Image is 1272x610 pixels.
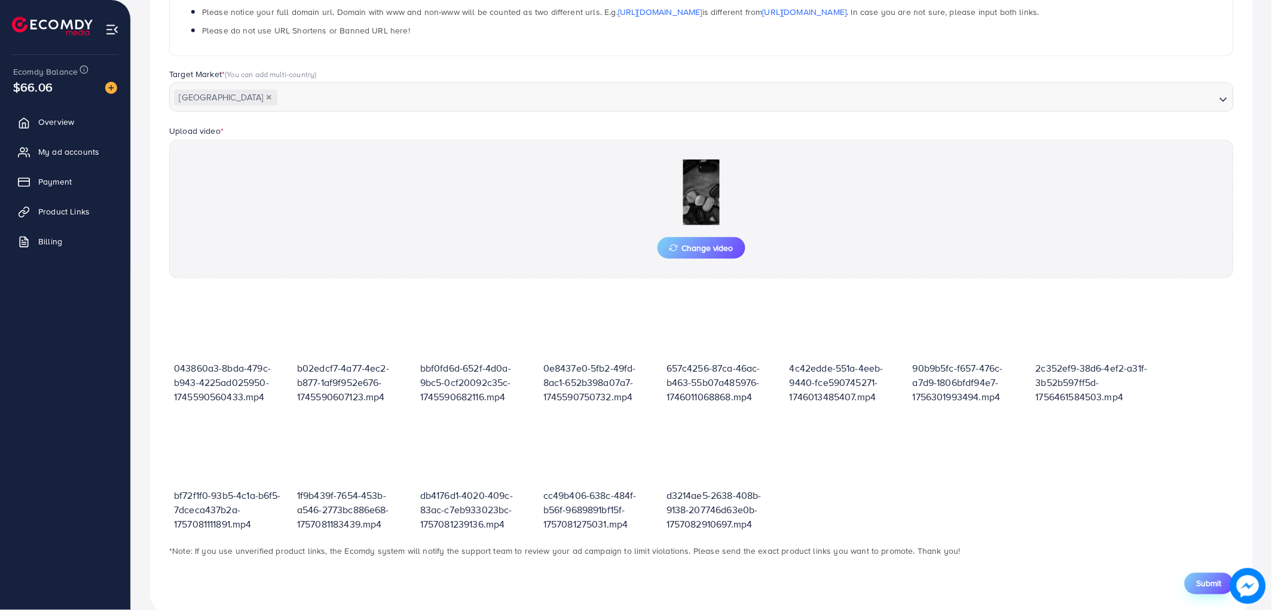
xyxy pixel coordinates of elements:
div: Search for option [169,82,1234,111]
button: Change video [658,237,745,259]
span: Please do not use URL Shortens or Banned URL here! [202,24,410,36]
p: 2c352ef9-38d6-4ef2-a31f-3b52b597ff5d-1756461584503.mp4 [1036,361,1149,404]
p: 4c42edde-551a-4eeb-9440-fce590745271-1746013485407.mp4 [790,361,903,404]
img: image [105,82,117,94]
p: *Note: If you use unverified product links, the Ecomdy system will notify the support team to rev... [169,544,1234,559]
span: [GEOGRAPHIC_DATA] [174,90,277,106]
p: db4176d1-4020-409c-83ac-c7eb933023bc-1757081239136.mp4 [420,489,534,532]
label: Target Market [169,68,317,80]
p: 1f9b439f-7654-453b-a546-2773bc886e68-1757081183439.mp4 [297,489,411,532]
input: Search for option [279,89,1215,108]
span: Please notice your full domain url. Domain with www and non-www will be counted as two different ... [202,6,1039,18]
button: Submit [1185,573,1234,594]
button: Deselect Pakistan [266,94,272,100]
span: My ad accounts [38,146,99,158]
a: [URL][DOMAIN_NAME] [763,6,847,18]
p: 90b9b5fc-f657-476c-a7d9-1806bfdf94e7-1756301993494.mp4 [913,361,1026,404]
p: bbf0fd6d-652f-4d0a-9bc5-0cf20092c35c-1745590682116.mp4 [420,361,534,404]
p: 043860a3-8bda-479c-b943-4225ad025950-1745590560433.mp4 [174,361,288,404]
p: cc49b406-638c-484f-b56f-9689891bf15f-1757081275031.mp4 [543,489,657,532]
img: image [1232,570,1264,602]
p: b02edcf7-4a77-4ec2-b877-1af9f952e676-1745590607123.mp4 [297,361,411,404]
span: Product Links [38,206,90,217]
a: Payment [9,170,121,194]
span: Submit [1197,578,1222,590]
img: logo [12,17,93,35]
a: [URL][DOMAIN_NAME] [618,6,702,18]
img: menu [105,23,119,36]
span: Payment [38,176,72,188]
p: d3214ae5-2638-408b-9138-207746d63e0b-1757082910697.mp4 [666,489,780,532]
label: Upload video [169,125,224,137]
span: Overview [38,116,74,128]
span: (You can add multi-country) [225,69,316,79]
a: Product Links [9,200,121,223]
p: 0e8437e0-5fb2-49fd-8ac1-652b398a07a7-1745590750732.mp4 [543,361,657,404]
a: Overview [9,110,121,134]
a: My ad accounts [9,140,121,164]
span: Change video [669,244,733,252]
span: Ecomdy Balance [13,66,78,78]
img: Preview Image [642,160,762,225]
a: Billing [9,229,121,253]
span: Billing [38,235,62,247]
span: $66.06 [13,78,53,96]
p: 657c4256-87ca-46ac-b463-55b07a485976-1746011068868.mp4 [666,361,780,404]
p: bf72f1f0-93b5-4c1a-b6f5-7dceca437b2a-1757081111891.mp4 [174,489,288,532]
